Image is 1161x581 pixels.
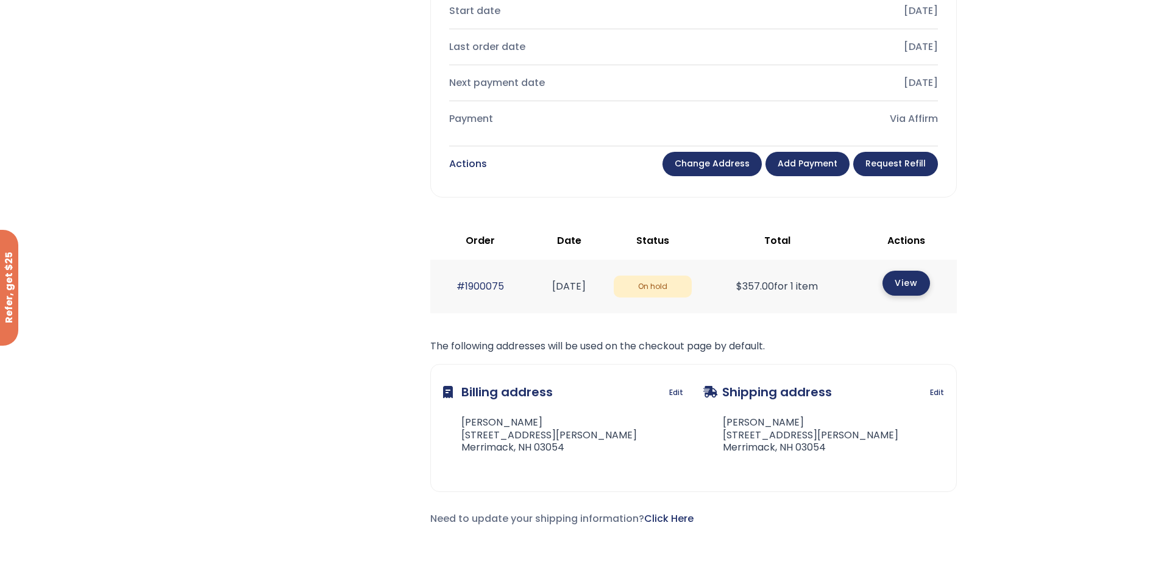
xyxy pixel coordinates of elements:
div: Start date [449,2,684,20]
div: [DATE] [703,38,938,55]
time: [DATE] [552,279,586,293]
a: View [882,271,930,296]
address: [PERSON_NAME] [STREET_ADDRESS][PERSON_NAME] Merrimack, NH 03054 [443,416,637,454]
span: 357.00 [736,279,774,293]
span: Need to update your shipping information? [430,511,694,526]
div: Last order date [449,38,684,55]
a: #1900075 [456,279,504,293]
span: Total [764,233,790,248]
div: Via Affirm [703,110,938,127]
h3: Shipping address [703,377,832,407]
a: Request Refill [853,152,938,176]
a: Edit [669,384,683,401]
h3: Billing address [443,377,553,407]
span: On hold [614,276,692,298]
span: Actions [887,233,925,248]
span: $ [736,279,742,293]
a: Change address [662,152,762,176]
p: The following addresses will be used on the checkout page by default. [430,338,957,355]
div: Next payment date [449,74,684,91]
div: [DATE] [703,2,938,20]
address: [PERSON_NAME] [STREET_ADDRESS][PERSON_NAME] Merrimack, NH 03054 [703,416,898,454]
div: Actions [449,155,487,173]
div: Payment [449,110,684,127]
span: Status [636,233,669,248]
td: for 1 item [698,260,856,313]
a: Click Here [644,511,694,526]
span: Date [557,233,581,248]
div: [DATE] [703,74,938,91]
a: Edit [930,384,944,401]
span: Order [466,233,495,248]
a: Add payment [765,152,850,176]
